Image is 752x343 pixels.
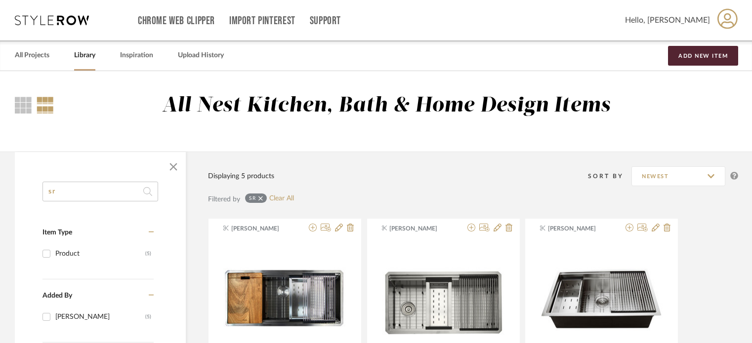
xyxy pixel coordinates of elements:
[178,49,224,62] a: Upload History
[164,157,183,177] button: Close
[389,224,452,233] span: [PERSON_NAME]
[145,309,151,325] div: (5)
[15,49,49,62] a: All Projects
[145,246,151,262] div: (5)
[120,49,153,62] a: Inspiration
[269,194,294,203] a: Clear All
[42,292,72,299] span: Added By
[55,246,145,262] div: Product
[42,182,158,201] input: Search within 5 results
[208,171,274,182] div: Displaying 5 products
[668,46,738,66] button: Add New Item
[42,229,72,236] span: Item Type
[249,195,256,201] div: sr
[310,17,341,25] a: Support
[231,224,293,233] span: [PERSON_NAME]
[625,14,710,26] span: Hello, [PERSON_NAME]
[588,171,631,181] div: Sort By
[229,17,295,25] a: Import Pinterest
[138,17,215,25] a: Chrome Web Clipper
[548,224,610,233] span: [PERSON_NAME]
[74,49,95,62] a: Library
[208,194,240,205] div: Filtered by
[162,93,610,118] div: All Nest Kitchen, Bath & Home Design Items
[55,309,145,325] div: [PERSON_NAME]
